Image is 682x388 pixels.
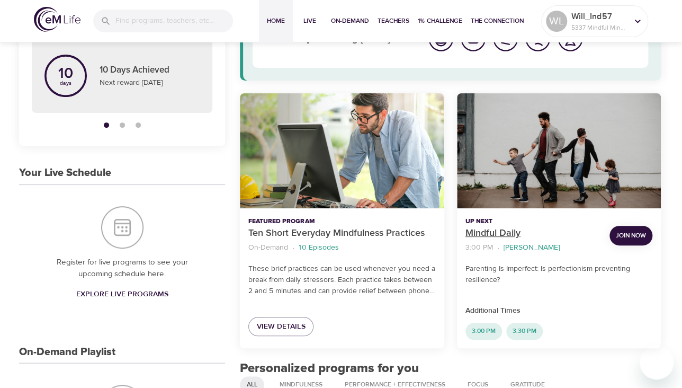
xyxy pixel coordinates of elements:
[418,15,462,27] span: 1% Challenge
[58,81,73,85] p: days
[465,323,502,340] div: 3:00 PM
[616,230,646,241] span: Join Now
[465,305,652,316] p: Additional Times
[76,288,168,301] span: Explore Live Programs
[248,241,435,255] nav: breadcrumb
[248,263,435,297] p: These brief practices can be used whenever you need a break from daily stressors. Each practice t...
[248,226,435,241] p: Ten Short Everyday Mindfulness Practices
[297,15,322,27] span: Live
[465,242,493,253] p: 3:00 PM
[465,327,502,336] span: 3:00 PM
[248,317,313,337] a: View Details
[248,217,435,226] p: Featured Program
[115,10,233,32] input: Find programs, teachers, etc...
[571,10,627,23] p: Will_Ind57
[34,7,80,32] img: logo
[457,93,661,208] button: Mindful Daily
[240,93,444,208] button: Ten Short Everyday Mindfulness Practices
[331,15,369,27] span: On-Demand
[248,242,288,253] p: On-Demand
[101,206,143,249] img: Your Live Schedule
[240,361,661,376] h2: Personalized programs for you
[40,257,204,280] p: Register for live programs to see your upcoming schedule here.
[72,285,173,304] a: Explore Live Programs
[292,241,294,255] li: ·
[506,323,543,340] div: 3:30 PM
[471,15,524,27] span: The Connection
[58,66,73,81] p: 10
[640,346,674,380] iframe: Button to launch messaging window
[506,327,543,336] span: 3:30 PM
[465,241,601,255] nav: breadcrumb
[299,242,338,253] p: 10 Episodes
[378,15,409,27] span: Teachers
[465,217,601,226] p: Up Next
[100,77,200,89] p: Next reward [DATE]
[19,346,115,358] h3: On-Demand Playlist
[465,226,601,241] p: Mindful Daily
[263,15,289,27] span: Home
[19,167,111,179] h3: Your Live Schedule
[504,242,560,253] p: [PERSON_NAME]
[609,226,652,245] button: Join Now
[497,241,499,255] li: ·
[465,263,652,286] p: Parenting Is Imperfect: Is perfectionism preventing resilience?
[571,23,627,32] p: 5337 Mindful Minutes
[546,11,567,32] div: WL
[257,320,305,333] span: View Details
[100,64,200,77] p: 10 Days Achieved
